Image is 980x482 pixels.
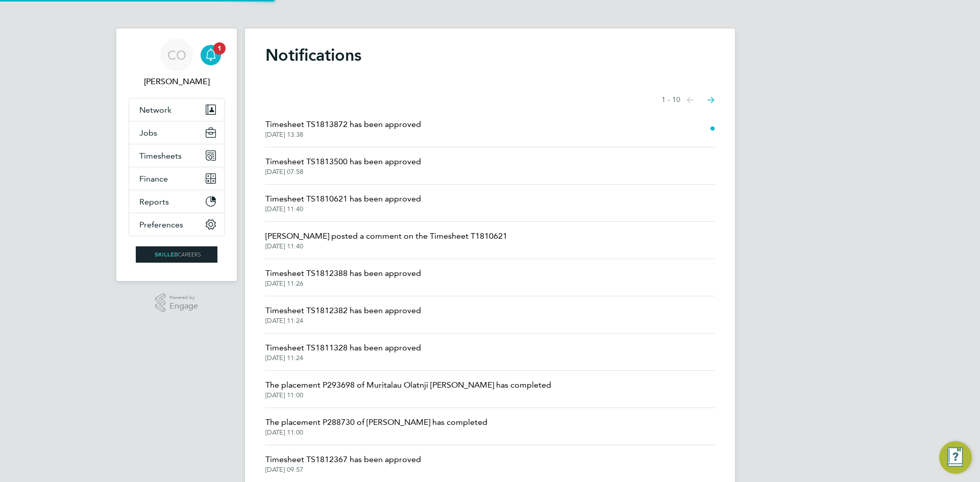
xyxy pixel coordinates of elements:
span: 1 - 10 [661,95,680,105]
a: The placement P293698 of Muritalau Olatnji [PERSON_NAME] has completed[DATE] 11:00 [265,379,551,399]
span: Timesheet TS1812388 has been approved [265,267,421,280]
a: Powered byEngage [155,293,199,313]
span: [DATE] 11:00 [265,391,551,399]
img: skilledcareers-logo-retina.png [136,246,217,263]
span: [DATE] 11:24 [265,354,421,362]
span: Craig O'Donovan [129,75,225,88]
span: Timesheet TS1812367 has been approved [265,453,421,466]
a: Timesheet TS1812382 has been approved[DATE] 11:24 [265,305,421,325]
a: [PERSON_NAME] posted a comment on the Timesheet T1810621[DATE] 11:40 [265,230,507,250]
span: 1 [213,42,226,55]
span: [DATE] 11:26 [265,280,421,288]
span: Preferences [139,220,183,230]
span: Engage [169,302,198,311]
span: The placement P288730 of [PERSON_NAME] has completed [265,416,487,428]
a: Timesheet TS1811328 has been approved[DATE] 11:24 [265,342,421,362]
span: [DATE] 09:57 [265,466,421,474]
span: Jobs [139,128,157,138]
h1: Notifications [265,45,715,65]
button: Reports [129,190,224,213]
button: Finance [129,167,224,190]
button: Engage Resource Center [939,441,972,474]
nav: Select page of notifications list [661,90,715,110]
span: [DATE] 11:24 [265,317,421,325]
span: Timesheet TS1812382 has been approved [265,305,421,317]
a: 1 [201,39,221,71]
button: Timesheets [129,144,224,167]
a: Timesheet TS1812388 has been approved[DATE] 11:26 [265,267,421,288]
span: Timesheet TS1810621 has been approved [265,193,421,205]
span: CO [167,48,186,62]
span: Timesheet TS1813500 has been approved [265,156,421,168]
button: Jobs [129,121,224,144]
button: Preferences [129,213,224,236]
nav: Main navigation [116,29,237,281]
span: Network [139,105,171,115]
a: Timesheet TS1813500 has been approved[DATE] 07:58 [265,156,421,176]
a: Timesheet TS1812367 has been approved[DATE] 09:57 [265,453,421,474]
span: Finance [139,174,168,184]
a: Timesheet TS1810621 has been approved[DATE] 11:40 [265,193,421,213]
span: [DATE] 13:38 [265,131,421,139]
a: Go to home page [129,246,225,263]
span: [DATE] 11:00 [265,428,487,437]
a: Timesheet TS1813872 has been approved[DATE] 13:38 [265,118,421,139]
a: CO[PERSON_NAME] [129,39,225,88]
span: [DATE] 11:40 [265,242,507,250]
span: [DATE] 07:58 [265,168,421,176]
span: Powered by [169,293,198,302]
button: Network [129,98,224,121]
span: [DATE] 11:40 [265,205,421,213]
a: The placement P288730 of [PERSON_NAME] has completed[DATE] 11:00 [265,416,487,437]
span: [PERSON_NAME] posted a comment on the Timesheet T1810621 [265,230,507,242]
span: Timesheets [139,151,182,161]
span: The placement P293698 of Muritalau Olatnji [PERSON_NAME] has completed [265,379,551,391]
span: Timesheet TS1813872 has been approved [265,118,421,131]
span: Timesheet TS1811328 has been approved [265,342,421,354]
span: Reports [139,197,169,207]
